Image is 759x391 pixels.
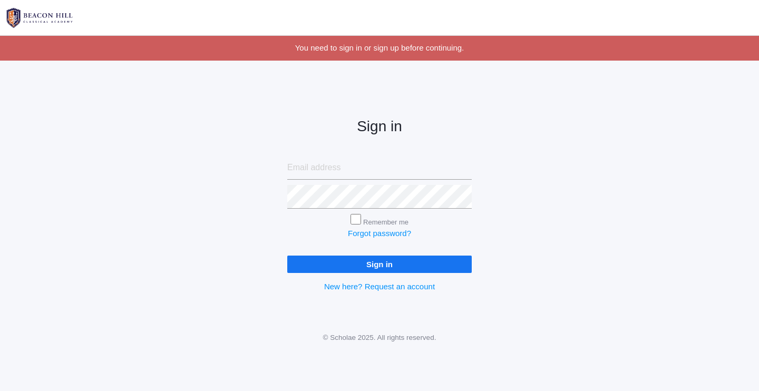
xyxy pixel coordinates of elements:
label: Remember me [363,218,408,226]
input: Sign in [287,256,472,273]
h2: Sign in [287,119,472,135]
a: New here? Request an account [324,282,435,291]
a: Forgot password? [348,229,411,238]
input: Email address [287,156,472,180]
